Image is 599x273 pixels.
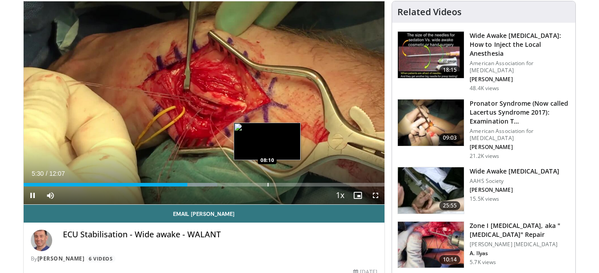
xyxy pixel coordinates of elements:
p: [PERSON_NAME] [470,186,559,194]
h3: Wide Awake [MEDICAL_DATA]: How to Inject the Local Anesthesia [470,31,570,58]
div: By [31,255,378,263]
a: 10:14 Zone I [MEDICAL_DATA], aka "[MEDICAL_DATA]" Repair [PERSON_NAME] [MEDICAL_DATA] A. Ilyas 5.... [397,221,570,269]
p: [PERSON_NAME] [MEDICAL_DATA] [470,241,570,248]
span: 18:15 [439,66,461,74]
p: 5.7K views [470,259,496,266]
img: Q2xRg7exoPLTwO8X4xMDoxOjBrO-I4W8_1.150x105_q85_crop-smart_upscale.jpg [398,32,464,78]
img: Avatar [31,230,52,251]
img: wide_awake_carpal_tunnel_100008556_2.jpg.150x105_q85_crop-smart_upscale.jpg [398,167,464,214]
span: 12:07 [49,170,65,177]
video-js: Video Player [24,1,385,205]
p: [PERSON_NAME] [470,144,570,151]
p: 15.5K views [470,195,499,203]
a: 18:15 Wide Awake [MEDICAL_DATA]: How to Inject the Local Anesthesia American Association for [MED... [397,31,570,92]
span: 5:30 [32,170,44,177]
span: 09:03 [439,133,461,142]
span: 10:14 [439,255,461,264]
button: Mute [41,186,59,204]
button: Playback Rate [331,186,349,204]
p: A. Ilyas [470,250,570,257]
a: [PERSON_NAME] [37,255,85,262]
img: ecc38c0f-1cd8-4861-b44a-401a34bcfb2f.150x105_q85_crop-smart_upscale.jpg [398,99,464,146]
img: 0d59ad00-c255-429e-9de8-eb2f74552347.150x105_q85_crop-smart_upscale.jpg [398,222,464,268]
p: American Association for [MEDICAL_DATA] [470,128,570,142]
img: image.jpeg [234,123,301,160]
button: Enable picture-in-picture mode [349,186,367,204]
h4: Related Videos [397,7,462,17]
span: / [46,170,48,177]
span: 25:55 [439,201,461,210]
a: 25:55 Wide Awake [MEDICAL_DATA] AAHS Society [PERSON_NAME] 15.5K views [397,167,570,214]
a: 6 Videos [86,255,116,263]
a: 09:03 Pronator Syndrome (Now called Lacertus Syndrome 2017): Examination T… American Association ... [397,99,570,160]
h3: Pronator Syndrome (Now called Lacertus Syndrome 2017): Examination T… [470,99,570,126]
p: [PERSON_NAME] [470,76,570,83]
p: 48.4K views [470,85,499,92]
h3: Wide Awake [MEDICAL_DATA] [470,167,559,176]
div: Progress Bar [24,183,385,186]
h3: Zone I [MEDICAL_DATA], aka "[MEDICAL_DATA]" Repair [470,221,570,239]
p: AAHS Society [470,178,559,185]
p: 21.2K views [470,153,499,160]
p: American Association for [MEDICAL_DATA] [470,60,570,74]
h4: ECU Stabilisation - Wide awake - WALANT [63,230,378,240]
button: Fullscreen [367,186,384,204]
a: Email [PERSON_NAME] [24,205,385,223]
button: Pause [24,186,41,204]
